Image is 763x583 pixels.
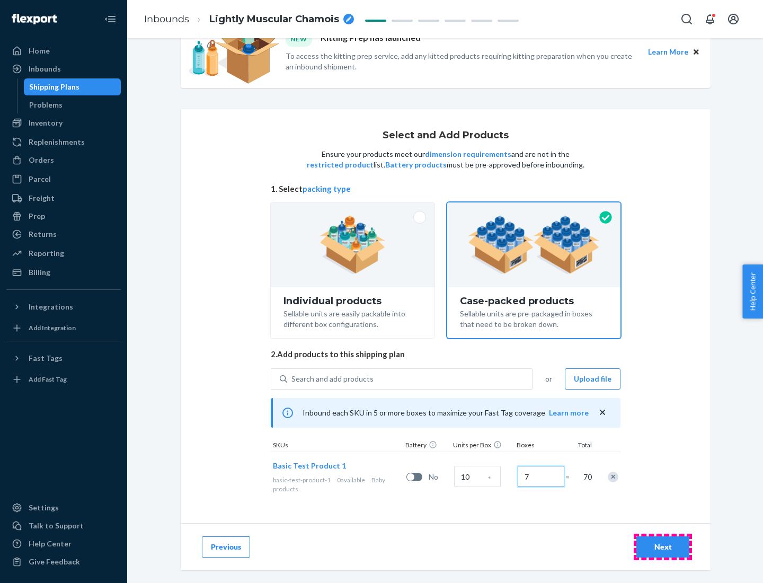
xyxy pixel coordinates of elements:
[29,46,50,56] div: Home
[307,160,374,170] button: restricted product
[636,536,689,558] button: Next
[271,349,620,360] span: 2. Add products to this shipping plan
[29,520,84,531] div: Talk to Support
[29,353,63,364] div: Fast Tags
[29,64,61,74] div: Inbounds
[6,517,121,534] a: Talk to Support
[6,245,121,262] a: Reporting
[286,51,638,72] p: To access the kitting prep service, add any kitted products requiring kitting preparation when yo...
[29,118,63,128] div: Inventory
[6,152,121,169] a: Orders
[565,368,620,390] button: Upload file
[283,306,422,330] div: Sellable units are easily packable into different box configurations.
[12,14,57,24] img: Flexport logo
[645,542,680,552] div: Next
[597,407,608,418] button: close
[202,536,250,558] button: Previous
[144,13,189,25] a: Inbounds
[24,96,121,113] a: Problems
[6,553,121,570] button: Give Feedback
[454,466,501,487] input: Case Quantity
[320,216,386,274] img: individual-pack.facf35554cb0f1810c75b2bd6df2d64e.png
[699,8,721,30] button: Open notifications
[514,440,567,452] div: Boxes
[690,46,702,58] button: Close
[29,193,55,204] div: Freight
[29,137,85,147] div: Replenishments
[6,264,121,281] a: Billing
[676,8,697,30] button: Open Search Box
[29,155,54,165] div: Orders
[271,398,620,428] div: Inbound each SKU in 5 or more boxes to maximize your Fast Tag coverage
[451,440,514,452] div: Units per Box
[29,267,50,278] div: Billing
[303,183,351,195] button: packing type
[100,8,121,30] button: Close Navigation
[6,134,121,151] a: Replenishments
[6,60,121,77] a: Inbounds
[6,298,121,315] button: Integrations
[273,475,402,493] div: Baby products
[6,42,121,59] a: Home
[286,32,312,46] div: NEW
[273,476,331,484] span: basic-test-product-1
[581,472,592,482] span: 70
[6,171,121,188] a: Parcel
[29,211,45,222] div: Prep
[6,226,121,243] a: Returns
[6,371,121,388] a: Add Fast Tag
[460,296,608,306] div: Case-packed products
[29,323,76,332] div: Add Integration
[468,216,600,274] img: case-pack.59cecea509d18c883b923b81aeac6d0b.png
[29,375,67,384] div: Add Fast Tag
[29,502,59,513] div: Settings
[429,472,450,482] span: No
[291,374,374,384] div: Search and add products
[518,466,564,487] input: Number of boxes
[273,461,346,470] span: Basic Test Product 1
[6,535,121,552] a: Help Center
[6,190,121,207] a: Freight
[385,160,447,170] button: Battery products
[648,46,688,58] button: Learn More
[6,114,121,131] a: Inventory
[283,296,422,306] div: Individual products
[6,350,121,367] button: Fast Tags
[608,472,618,482] div: Remove Item
[549,408,589,418] button: Learn more
[6,320,121,337] a: Add Integration
[321,32,421,46] p: Kitting Prep has launched
[29,82,79,92] div: Shipping Plans
[29,100,63,110] div: Problems
[545,374,552,384] span: or
[29,248,64,259] div: Reporting
[306,149,585,170] p: Ensure your products meet our and are not in the list. must be pre-approved before inbounding.
[337,476,365,484] span: 0 available
[742,264,763,319] button: Help Center
[29,229,57,240] div: Returns
[6,208,121,225] a: Prep
[460,306,608,330] div: Sellable units are pre-packaged in boxes that need to be broken down.
[403,440,451,452] div: Battery
[273,461,346,471] button: Basic Test Product 1
[271,183,620,195] span: 1. Select
[6,499,121,516] a: Settings
[271,440,403,452] div: SKUs
[29,174,51,184] div: Parcel
[425,149,511,160] button: dimension requirements
[29,556,80,567] div: Give Feedback
[29,302,73,312] div: Integrations
[565,472,576,482] span: =
[24,78,121,95] a: Shipping Plans
[567,440,594,452] div: Total
[209,13,339,26] span: Lightly Muscular Chamois
[383,130,509,141] h1: Select and Add Products
[136,4,362,35] ol: breadcrumbs
[723,8,744,30] button: Open account menu
[29,538,72,549] div: Help Center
